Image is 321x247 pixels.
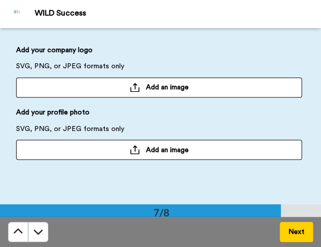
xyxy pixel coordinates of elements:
[146,145,189,155] span: Add an image
[146,82,189,92] span: Add an image
[16,107,90,124] span: Add your profile photo
[280,222,313,242] button: Next
[35,9,320,18] div: WILD Success
[16,77,302,97] button: Add an image
[16,61,124,77] span: SVG, PNG, or JPEG formats only
[6,2,30,26] img: Profile Image
[137,205,186,219] div: 7/8
[16,124,124,140] span: SVG, PNG, or JPEG formats only
[16,45,93,61] span: Add your company logo
[16,140,302,160] button: Add an image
